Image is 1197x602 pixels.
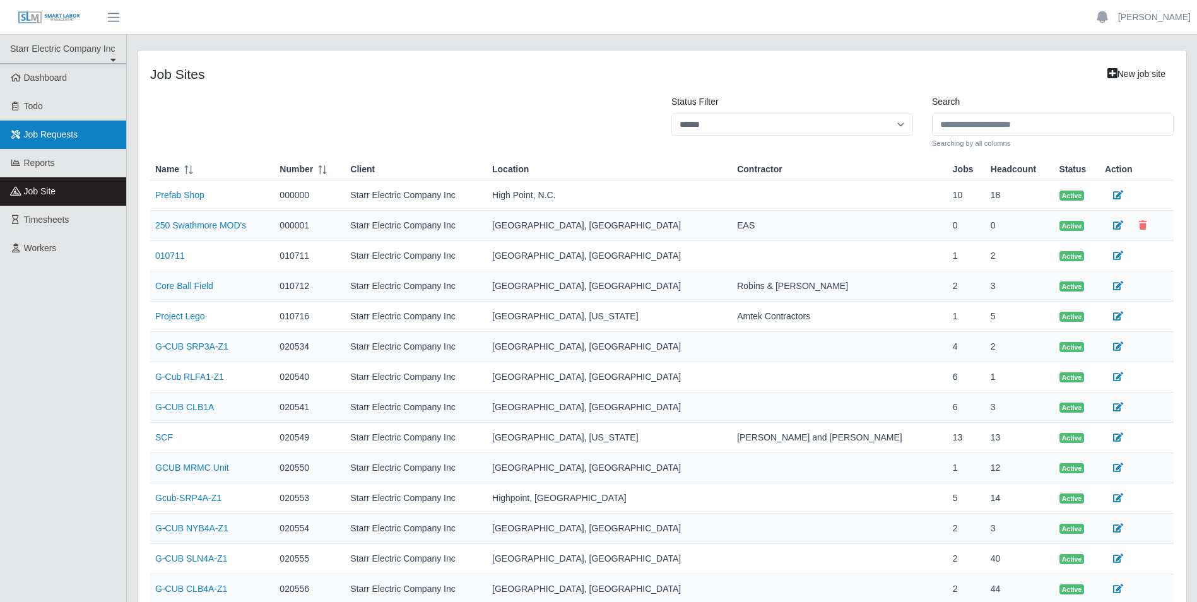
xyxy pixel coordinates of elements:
td: 020534 [274,332,345,362]
td: High Point, N.C. [487,180,732,211]
a: Gcub-SRP4A-Z1 [155,493,221,503]
span: Active [1059,493,1085,504]
span: Headcount [991,163,1036,176]
td: 13 [986,423,1054,453]
a: [PERSON_NAME] [1118,11,1191,24]
td: 0 [948,211,986,241]
span: Active [1059,463,1085,473]
td: Starr Electric Company Inc [345,241,487,271]
a: G-CUB NYB4A-Z1 [155,523,228,533]
td: 6 [948,392,986,423]
td: [GEOGRAPHIC_DATA], [US_STATE] [487,423,732,453]
small: Searching by all columns [932,138,1174,149]
span: Active [1059,403,1085,413]
td: 010712 [274,271,345,302]
td: 6 [948,362,986,392]
td: Starr Electric Company Inc [345,423,487,453]
span: Dashboard [24,73,68,83]
td: Starr Electric Company Inc [345,302,487,332]
a: 250 Swathmore MOD's [155,220,246,230]
a: New job site [1099,63,1174,85]
label: Search [932,95,960,109]
a: Project Lego [155,311,205,321]
td: 020549 [274,423,345,453]
span: Active [1059,554,1085,564]
td: 000000 [274,180,345,211]
td: 2 [948,271,986,302]
td: 2 [948,514,986,544]
td: [GEOGRAPHIC_DATA], [GEOGRAPHIC_DATA] [487,544,732,574]
td: Starr Electric Company Inc [345,392,487,423]
td: 2 [986,241,1054,271]
a: SCF [155,432,173,442]
td: 13 [948,423,986,453]
span: Active [1059,221,1085,231]
td: 3 [986,392,1054,423]
td: 18 [986,180,1054,211]
td: 020554 [274,514,345,544]
span: Action [1105,163,1133,176]
span: Active [1059,524,1085,534]
span: Active [1059,433,1085,443]
td: 3 [986,271,1054,302]
td: Starr Electric Company Inc [345,544,487,574]
td: 1 [948,241,986,271]
td: [GEOGRAPHIC_DATA], [GEOGRAPHIC_DATA] [487,241,732,271]
td: 4 [948,332,986,362]
td: [GEOGRAPHIC_DATA], [GEOGRAPHIC_DATA] [487,332,732,362]
td: 2 [986,332,1054,362]
a: G-Cub RLFA1-Z1 [155,372,224,382]
td: Starr Electric Company Inc [345,332,487,362]
span: job site [24,186,56,196]
td: Starr Electric Company Inc [345,362,487,392]
td: [GEOGRAPHIC_DATA], [GEOGRAPHIC_DATA] [487,453,732,483]
td: 010711 [274,241,345,271]
a: G-CUB CLB4A-Z1 [155,584,227,594]
td: Starr Electric Company Inc [345,514,487,544]
td: Starr Electric Company Inc [345,271,487,302]
td: Robins & [PERSON_NAME] [732,271,948,302]
a: Prefab Shop [155,190,204,200]
span: Active [1059,342,1085,352]
td: 12 [986,453,1054,483]
td: 2 [948,544,986,574]
a: GCUB MRMC Unit [155,463,229,473]
span: Contractor [737,163,782,176]
td: [GEOGRAPHIC_DATA], [GEOGRAPHIC_DATA] [487,211,732,241]
td: 5 [986,302,1054,332]
span: Active [1059,312,1085,322]
td: 1 [948,302,986,332]
td: 1 [986,362,1054,392]
label: Status Filter [671,95,719,109]
td: Starr Electric Company Inc [345,211,487,241]
img: SLM Logo [18,11,81,25]
a: G-CUB SLN4A-Z1 [155,553,227,564]
span: Location [492,163,529,176]
td: 020540 [274,362,345,392]
td: [PERSON_NAME] and [PERSON_NAME] [732,423,948,453]
td: Starr Electric Company Inc [345,453,487,483]
a: Core Ball Field [155,281,213,291]
td: 0 [986,211,1054,241]
span: Name [155,163,179,176]
td: 010716 [274,302,345,332]
a: 010711 [155,251,185,261]
td: 5 [948,483,986,514]
span: Reports [24,158,55,168]
span: Active [1059,191,1085,201]
span: Timesheets [24,215,69,225]
a: G-CUB SRP3A-Z1 [155,341,228,351]
td: Highpoint, [GEOGRAPHIC_DATA] [487,483,732,514]
span: Todo [24,101,43,111]
td: 020553 [274,483,345,514]
span: Status [1059,163,1087,176]
td: [GEOGRAPHIC_DATA], [GEOGRAPHIC_DATA] [487,271,732,302]
span: Workers [24,243,57,253]
td: [GEOGRAPHIC_DATA], [GEOGRAPHIC_DATA] [487,514,732,544]
td: Starr Electric Company Inc [345,180,487,211]
span: Client [350,163,375,176]
span: Active [1059,281,1085,292]
span: Jobs [953,163,974,176]
span: Active [1059,584,1085,594]
td: [GEOGRAPHIC_DATA], [US_STATE] [487,302,732,332]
